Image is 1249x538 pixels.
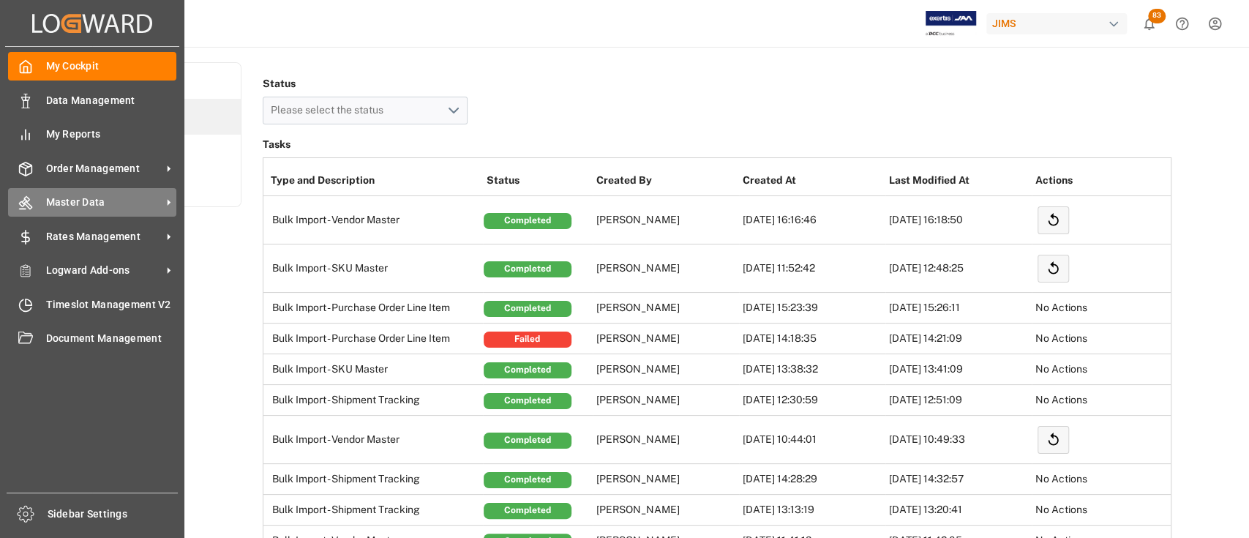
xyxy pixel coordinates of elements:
button: Help Center [1166,7,1199,40]
span: 83 [1148,9,1166,23]
div: Completed [484,213,571,229]
span: No Actions [1035,473,1087,485]
span: My Reports [46,127,177,142]
button: show 83 new notifications [1133,7,1166,40]
a: My Reports [8,120,176,149]
div: Completed [484,393,571,409]
td: [DATE] 12:48:25 [885,244,1032,293]
td: [PERSON_NAME] [593,244,739,293]
td: [PERSON_NAME] [593,354,739,385]
span: Document Management [46,331,177,346]
th: Created At [739,165,885,196]
th: Type and Description [263,165,483,196]
div: Completed [484,503,571,519]
div: Completed [484,472,571,488]
td: [DATE] 16:16:46 [739,196,885,244]
div: JIMS [986,13,1127,34]
span: No Actions [1035,363,1087,375]
td: [DATE] 13:20:41 [885,495,1032,526]
td: [DATE] 13:41:09 [885,354,1032,385]
td: [DATE] 14:18:35 [739,324,885,354]
h4: Status [263,73,468,94]
span: No Actions [1035,332,1087,344]
td: [DATE] 15:26:11 [885,293,1032,324]
td: [DATE] 14:21:09 [885,324,1032,354]
td: [DATE] 11:52:42 [739,244,885,293]
span: Rates Management [46,229,162,244]
td: [PERSON_NAME] [593,196,739,244]
td: [DATE] 13:13:19 [739,495,885,526]
span: Logward Add-ons [46,263,162,278]
span: No Actions [1035,302,1087,313]
span: No Actions [1035,504,1087,515]
div: Completed [484,433,571,449]
span: Please select the status [271,104,391,116]
td: Bulk Import - Shipment Tracking [263,385,483,416]
div: Completed [484,362,571,378]
td: Bulk Import - SKU Master [263,244,483,293]
td: [PERSON_NAME] [593,495,739,526]
a: Timeslot Management V2 [8,290,176,318]
td: [PERSON_NAME] [593,416,739,464]
td: [DATE] 10:49:33 [885,416,1032,464]
span: No Actions [1035,394,1087,406]
span: My Cockpit [46,59,177,74]
a: My Cockpit [8,52,176,81]
td: Bulk Import - Vendor Master [263,196,483,244]
td: Bulk Import - Vendor Master [263,416,483,464]
td: [DATE] 14:32:57 [885,464,1032,495]
td: [PERSON_NAME] [593,324,739,354]
button: open menu [263,97,468,124]
span: Data Management [46,93,177,108]
td: Bulk Import - Shipment Tracking [263,464,483,495]
th: Actions [1032,165,1178,196]
a: Data Management [8,86,176,114]
h3: Tasks [263,135,1172,155]
div: Completed [484,261,571,277]
th: Last Modified At [885,165,1032,196]
div: Completed [484,301,571,317]
img: Exertis%20JAM%20-%20Email%20Logo.jpg_1722504956.jpg [926,11,976,37]
td: Bulk Import - Purchase Order Line Item [263,293,483,324]
th: Created By [593,165,739,196]
td: [DATE] 10:44:01 [739,416,885,464]
span: Timeslot Management V2 [46,297,177,313]
span: Sidebar Settings [48,507,179,522]
a: Document Management [8,324,176,353]
td: [DATE] 12:51:09 [885,385,1032,416]
td: [PERSON_NAME] [593,464,739,495]
span: Order Management [46,161,162,176]
td: Bulk Import - Shipment Tracking [263,495,483,526]
td: [PERSON_NAME] [593,293,739,324]
td: [DATE] 14:28:29 [739,464,885,495]
span: Master Data [46,195,162,210]
td: [DATE] 15:23:39 [739,293,885,324]
th: Status [483,165,593,196]
td: [DATE] 12:30:59 [739,385,885,416]
div: Failed [484,332,571,348]
td: Bulk Import - SKU Master [263,354,483,385]
td: [DATE] 16:18:50 [885,196,1032,244]
td: Bulk Import - Purchase Order Line Item [263,324,483,354]
button: JIMS [986,10,1133,37]
td: [DATE] 13:38:32 [739,354,885,385]
td: [PERSON_NAME] [593,385,739,416]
